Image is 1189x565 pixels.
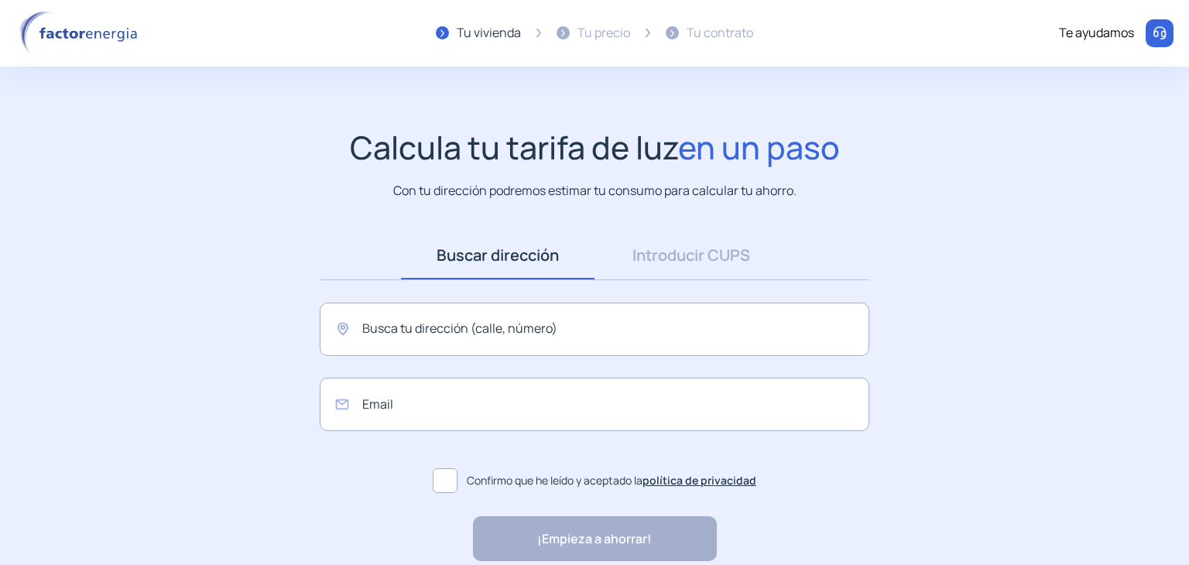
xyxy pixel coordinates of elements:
[457,23,521,43] div: Tu vivienda
[577,23,630,43] div: Tu precio
[393,181,797,200] p: Con tu dirección podremos estimar tu consumo para calcular tu ahorro.
[594,231,788,279] a: Introducir CUPS
[350,128,840,166] h1: Calcula tu tarifa de luz
[642,473,756,488] a: política de privacidad
[467,472,756,489] span: Confirmo que he leído y aceptado la
[687,23,753,43] div: Tu contrato
[1059,23,1134,43] div: Te ayudamos
[1152,26,1167,41] img: llamar
[401,231,594,279] a: Buscar dirección
[15,11,147,56] img: logo factor
[678,125,840,169] span: en un paso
